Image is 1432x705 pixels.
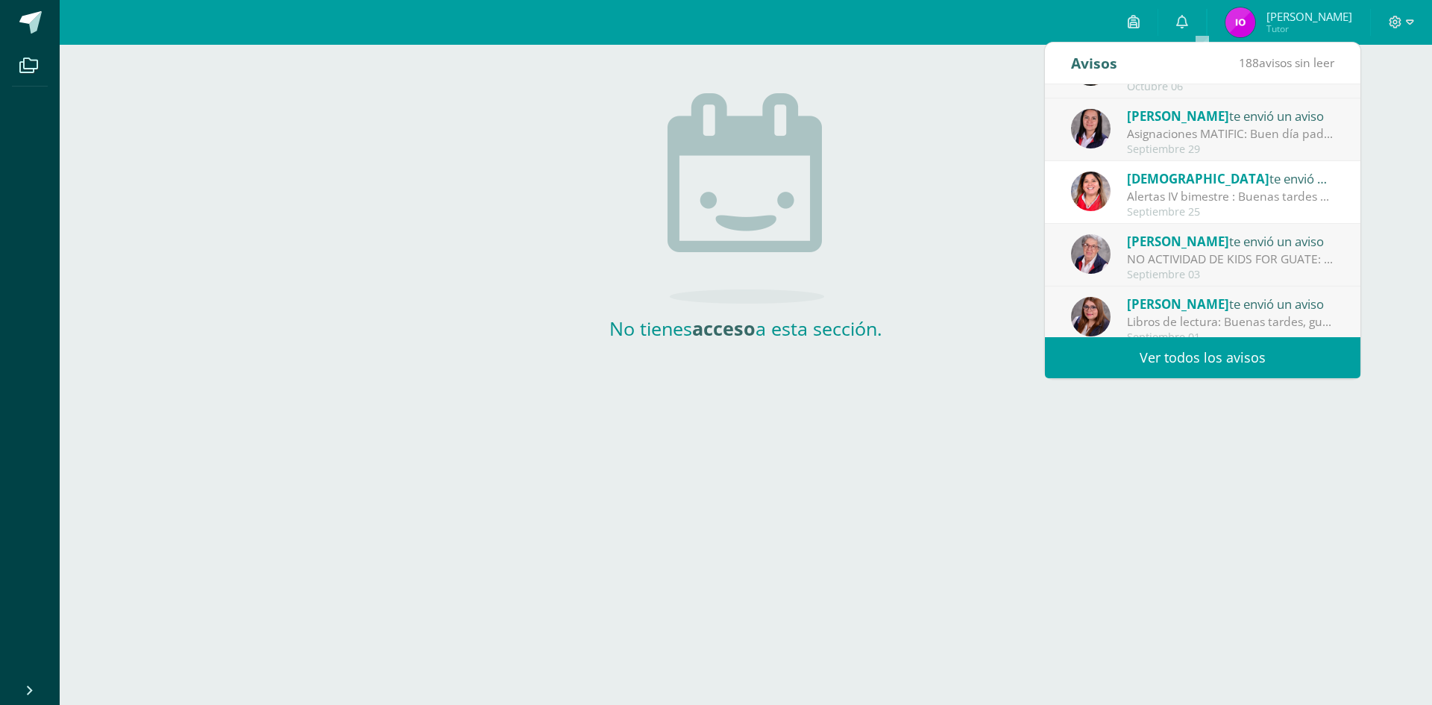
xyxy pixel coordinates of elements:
img: 854f0383c963de8fa5a349972f670677.png [1225,7,1255,37]
div: Alertas IV bimestre : Buenas tardes padres de familia, es un gusto saludarles, les informó que el... [1127,188,1334,205]
div: Septiembre 25 [1127,206,1334,219]
div: Asignaciones MATIFIC: Buen día padres, excelente inicio de semana. Les informo que a partir de ho... [1127,125,1334,142]
span: [PERSON_NAME] [1266,9,1352,24]
span: 188 [1239,54,1259,71]
span: [PERSON_NAME] [1127,233,1229,250]
div: Libros de lectura: Buenas tardes, gusto en saludarlos. Por este medio solicito por favor verifica... [1127,313,1334,330]
div: te envió un aviso [1127,231,1334,251]
div: te envió un aviso [1127,294,1334,313]
div: te envió un aviso [1127,106,1334,125]
span: avisos sin leer [1239,54,1334,71]
div: NO ACTIVIDAD DE KIDS FOR GUATE: Estimados alumnos de secundaria por este medio les informo que la... [1127,251,1334,268]
div: Septiembre 03 [1127,269,1334,281]
strong: acceso [692,316,756,341]
span: [PERSON_NAME] [1127,295,1229,313]
img: ad8ad6297175918541d8ee8a434036db.png [1071,109,1111,148]
img: no_activities.png [668,93,824,304]
span: [PERSON_NAME] [1127,107,1229,125]
img: 15bf26a1c9722b28f38a42960c1b05ea.png [1071,234,1111,274]
h2: No tienes a esta sección. [597,316,895,341]
div: te envió un aviso [1127,169,1334,188]
div: Octubre 06 [1127,81,1334,93]
div: Septiembre 29 [1127,143,1334,156]
span: [DEMOGRAPHIC_DATA] [1127,170,1269,187]
div: Septiembre 01 [1127,331,1334,344]
img: d7d93d41818b2a4738bb19da7f92db8c.png [1071,172,1111,211]
span: Tutor [1266,22,1352,35]
img: 29f1bf3cfcf04feb6792133f3625739e.png [1071,297,1111,336]
div: Avisos [1071,43,1117,84]
a: Ver todos los avisos [1045,337,1360,378]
